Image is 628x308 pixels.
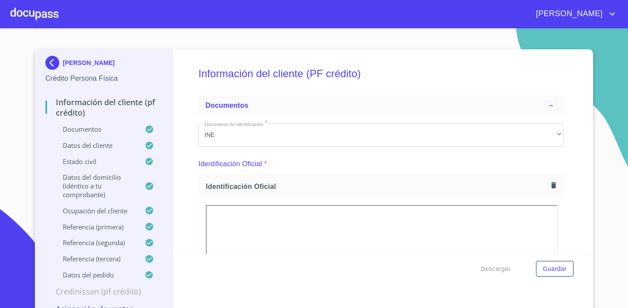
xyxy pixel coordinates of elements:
[198,56,563,92] h5: Información del cliente (PF crédito)
[529,7,607,21] span: [PERSON_NAME]
[45,254,145,263] p: Referencia (tercera)
[205,102,248,109] span: Documentos
[198,123,563,147] div: INE
[45,286,163,297] p: Credinissan (PF crédito)
[45,157,145,166] p: Estado Civil
[198,159,262,169] p: Identificación Oficial
[478,261,514,277] button: Descargar
[481,264,511,274] span: Descargar
[45,97,163,118] p: Información del cliente (PF crédito)
[45,56,63,70] img: Docupass spot blue
[45,222,145,231] p: Referencia (primera)
[543,264,567,274] span: Guardar
[529,7,618,21] button: account of current user
[45,56,163,73] div: [PERSON_NAME]
[45,270,145,279] p: Datos del pedido
[45,73,163,84] p: Crédito Persona Física
[45,238,145,247] p: Referencia (segunda)
[45,141,145,150] p: Datos del cliente
[45,206,145,215] p: Ocupación del Cliente
[45,173,145,199] p: Datos del domicilio (idéntico a tu comprobante)
[536,261,573,277] button: Guardar
[63,59,115,66] p: [PERSON_NAME]
[45,125,145,133] p: Documentos
[206,182,548,191] span: Identificación Oficial
[198,95,563,116] div: Documentos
